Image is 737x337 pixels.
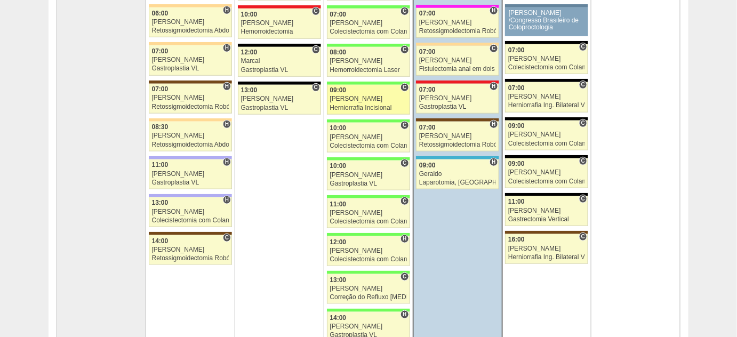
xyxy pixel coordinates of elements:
div: Key: Blanc [505,79,588,82]
div: Retossigmoidectomia Robótica [419,28,496,35]
div: [PERSON_NAME] [152,171,229,178]
div: Key: Blanc [238,82,321,85]
div: Key: Christóvão da Gama [149,156,232,159]
span: 13:00 [152,199,169,206]
a: C 07:00 [PERSON_NAME] Herniorrafia Ing. Bilateral VL [505,82,588,112]
div: [PERSON_NAME] [330,285,407,292]
div: [PERSON_NAME] [330,95,407,102]
div: Fistulectomia anal em dois tempos [419,66,496,73]
div: Herniorrafia Ing. Bilateral VL [508,102,585,109]
div: [PERSON_NAME] [419,95,496,102]
div: [PERSON_NAME] [152,246,229,253]
div: [PERSON_NAME] [330,58,407,65]
span: 07:00 [508,46,525,54]
span: Hospital [223,158,231,166]
span: Consultório [579,232,587,241]
span: Hospital [223,196,231,204]
a: C 13:00 [PERSON_NAME] Correção do Refluxo [MEDICAL_DATA] esofágico Robótico [327,274,410,304]
div: Key: Blanc [505,193,588,196]
div: [PERSON_NAME] [152,19,229,26]
span: 07:00 [419,48,436,55]
div: Key: Brasil [327,119,410,123]
span: Consultório [579,195,587,203]
a: C 10:00 [PERSON_NAME] Gastroplastia VL [327,161,410,190]
span: Consultório [400,272,408,281]
div: [PERSON_NAME] [241,95,318,102]
span: Hospital [223,6,231,14]
div: Gastroplastia VL [152,65,229,72]
div: Key: Assunção [416,81,499,84]
div: Laparotomia, [GEOGRAPHIC_DATA], Drenagem, Bridas VL [419,179,496,186]
a: C 10:00 [PERSON_NAME] Hemorroidectomia [238,9,321,38]
div: [PERSON_NAME] [419,19,496,26]
span: Hospital [490,158,498,166]
div: Key: Brasil [327,309,410,312]
div: Colecistectomia com Colangiografia VL [508,64,585,71]
div: [PERSON_NAME] [152,132,229,139]
div: Key: Brasil [327,195,410,198]
span: Consultório [400,121,408,130]
div: Gastroplastia VL [241,105,318,111]
span: Hospital [490,6,498,15]
div: [PERSON_NAME] [508,131,585,138]
span: 09:00 [508,122,525,130]
a: C 11:00 [PERSON_NAME] Gastrectomia Vertical [505,196,588,226]
span: 09:00 [419,162,436,169]
div: [PERSON_NAME] [330,210,407,216]
div: [PERSON_NAME] [152,208,229,215]
div: Key: Brasil [327,157,410,161]
div: Colecistectomia com Colangiografia VL [508,178,585,185]
div: Gastroplastia VL [152,179,229,186]
span: Consultório [400,7,408,15]
span: 14:00 [152,237,169,245]
div: Retossigmoidectomia Abdominal VL [152,27,229,34]
div: Key: Brasil [327,233,410,236]
a: C 07:00 [PERSON_NAME] Colecistectomia com Colangiografia VL [505,44,588,74]
div: Key: Santa Joana [149,232,232,235]
a: H 12:00 [PERSON_NAME] Colecistectomia com Colangiografia VL [327,236,410,266]
span: 08:00 [330,49,347,56]
span: 11:00 [152,161,169,168]
a: C 08:00 [PERSON_NAME] Hemorroidectomia Laser [327,47,410,77]
div: [PERSON_NAME] [419,133,496,140]
span: Consultório [400,197,408,205]
div: Key: Assunção [238,5,321,9]
a: C 10:00 [PERSON_NAME] Colecistectomia com Colangiografia VL [327,123,410,153]
div: [PERSON_NAME] [152,94,229,101]
div: Key: Brasil [327,5,410,9]
div: [PERSON_NAME] [330,134,407,141]
div: Key: Brasil [327,271,410,274]
div: Key: Brasil [327,82,410,85]
div: [PERSON_NAME] [508,55,585,62]
div: Retossigmoidectomia Robótica [152,103,229,110]
a: C 16:00 [PERSON_NAME] Herniorrafia Ing. Bilateral VL [505,234,588,264]
span: 08:30 [152,123,169,131]
div: [PERSON_NAME] [330,323,407,330]
div: Geraldo [419,171,496,178]
a: H 09:00 Geraldo Laparotomia, [GEOGRAPHIC_DATA], Drenagem, Bridas VL [416,159,499,189]
span: 09:00 [508,160,525,167]
span: Consultório [400,45,408,54]
span: 14:00 [330,314,347,322]
div: Key: Bartira [149,42,232,45]
a: H 13:00 [PERSON_NAME] Colecistectomia com Colangiografia VL [149,197,232,227]
a: H 07:00 [PERSON_NAME] Gastroplastia VL [416,84,499,114]
span: Consultório [312,45,320,54]
span: 07:00 [152,47,169,55]
div: Key: Blanc [505,155,588,158]
div: [PERSON_NAME] [508,93,585,100]
span: Hospital [490,120,498,129]
div: [PERSON_NAME] [330,172,407,179]
span: 11:00 [508,198,525,205]
div: Key: Bartira [149,118,232,122]
span: 06:00 [152,10,169,17]
a: C 09:00 [PERSON_NAME] Herniorrafia Incisional [327,85,410,115]
span: 07:00 [419,86,436,93]
a: C 11:00 [PERSON_NAME] Colecistectomia com Colangiografia VL [327,198,410,228]
a: H 11:00 [PERSON_NAME] Gastroplastia VL [149,159,232,189]
span: Hospital [223,44,231,52]
span: Consultório [312,7,320,15]
span: Consultório [400,159,408,167]
div: Gastroplastia VL [241,67,318,74]
div: Correção do Refluxo [MEDICAL_DATA] esofágico Robótico [330,294,407,301]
